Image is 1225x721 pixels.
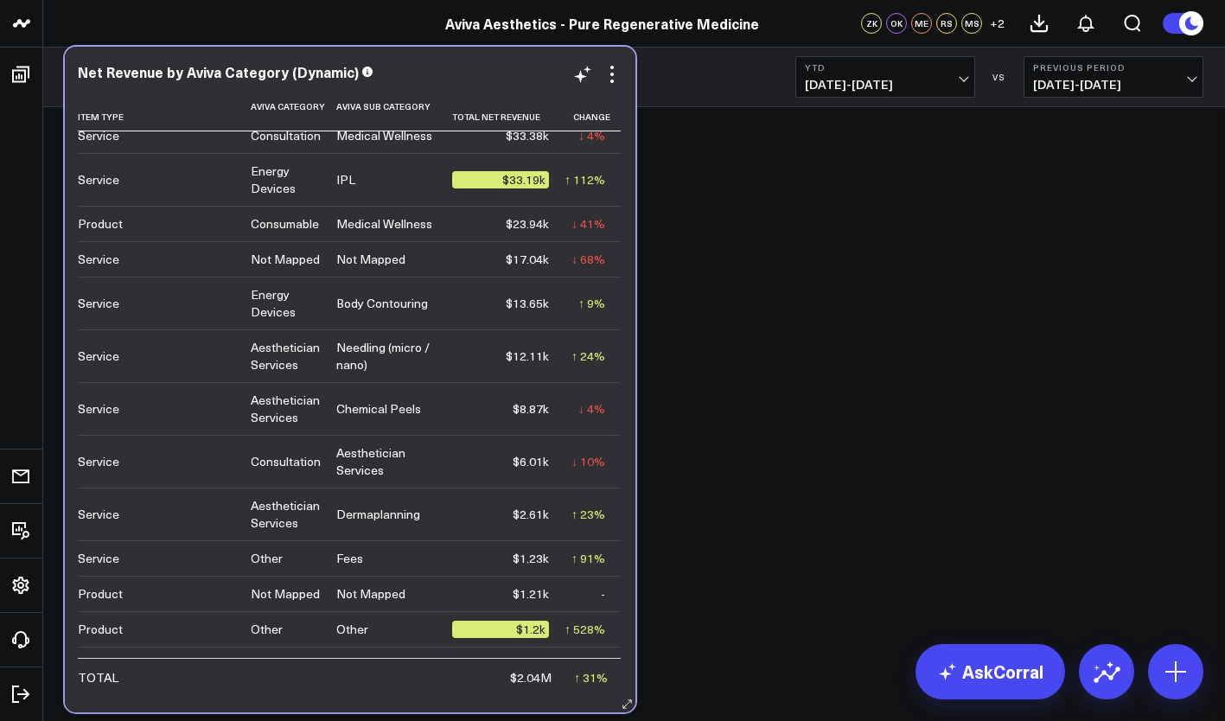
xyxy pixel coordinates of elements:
div: $12.11k [506,348,549,365]
div: $17.04k [506,251,549,268]
span: [DATE] - [DATE] [805,78,966,92]
div: OK [886,13,907,34]
div: RS [936,13,957,34]
div: Other [251,550,283,567]
div: ↑ 91% [571,550,605,567]
div: ↑ 31% [574,669,608,686]
div: Other [336,621,368,638]
div: Net Revenue by Aviva Category (Dynamic) [78,62,359,81]
th: Change [565,93,621,131]
div: Body Contouring [336,295,428,312]
div: $8.87k [513,400,549,418]
div: ↑ 112% [565,171,605,188]
div: Not Mapped [336,251,405,268]
div: Medical Wellness [336,127,432,144]
div: Consultation [251,453,321,470]
button: +2 [986,13,1007,34]
div: TOTAL [78,669,118,686]
div: ME [911,13,932,34]
div: ↓ 68% [571,251,605,268]
div: $23.94k [506,215,549,233]
div: $6.01k [513,453,549,470]
span: + 2 [990,17,1005,29]
div: ↓ 10% [571,453,605,470]
div: $13.65k [506,295,549,312]
div: MS [961,13,982,34]
div: Aesthetician Services [251,497,321,532]
div: Dermaplanning [336,506,420,523]
div: $1.21k [513,585,549,603]
div: - [601,585,605,603]
div: Not Mapped [251,585,320,603]
div: ↓ 4% [578,400,605,418]
div: Other [251,621,283,638]
a: Aviva Aesthetics - Pure Regenerative Medicine [445,14,759,33]
div: Consultation [251,127,321,144]
div: Not Mapped [336,585,405,603]
th: Aviva Category [251,93,336,131]
th: Item Type [78,93,251,131]
span: [DATE] - [DATE] [1033,78,1194,92]
div: $2.61k [513,506,549,523]
div: $1.11k [513,656,549,673]
div: Service [78,127,119,144]
b: Previous Period [1033,62,1194,73]
div: Service [78,550,119,567]
div: ↑ 23% [571,506,605,523]
button: Previous Period[DATE]-[DATE] [1024,56,1203,98]
div: Service [78,251,119,268]
div: Fees [336,550,363,567]
div: Consultation [251,656,321,673]
div: $33.38k [506,127,549,144]
div: Service [78,506,119,523]
div: Energy Devices [251,286,321,321]
div: $33.19k [452,171,549,188]
div: $1.23k [513,550,549,567]
div: VS [984,72,1015,82]
div: Service [78,400,119,418]
div: Product [78,621,123,638]
div: Consumable [251,215,319,233]
div: Aesthetician Services [251,392,321,426]
div: Medical Wellness [336,215,432,233]
th: Total Net Revenue [452,93,565,131]
div: Service [78,295,119,312]
button: YTD[DATE]-[DATE] [795,56,975,98]
a: AskCorral [916,644,1065,699]
div: Follow Up [336,656,389,673]
div: Product [78,215,123,233]
div: IPL [336,171,355,188]
div: ↓ 4% [578,127,605,144]
div: Needling (micro / nano) [336,339,437,373]
div: Service [78,348,119,365]
div: ↓ 43% [571,656,605,673]
div: Aesthetician Services [251,339,321,373]
div: Energy Devices [251,163,321,197]
div: ZK [861,13,882,34]
div: ↑ 9% [578,295,605,312]
div: Product [78,585,123,603]
div: Chemical Peels [336,400,421,418]
div: Service [78,656,119,673]
div: ↑ 24% [571,348,605,365]
div: $1.2k [452,621,549,638]
div: $2.04M [510,669,552,686]
div: Not Mapped [251,251,320,268]
b: YTD [805,62,966,73]
div: Service [78,171,119,188]
div: Service [78,453,119,470]
div: ↑ 528% [565,621,605,638]
div: ↓ 41% [571,215,605,233]
th: Aviva Sub Category [336,93,452,131]
div: Aesthetician Services [336,444,437,479]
